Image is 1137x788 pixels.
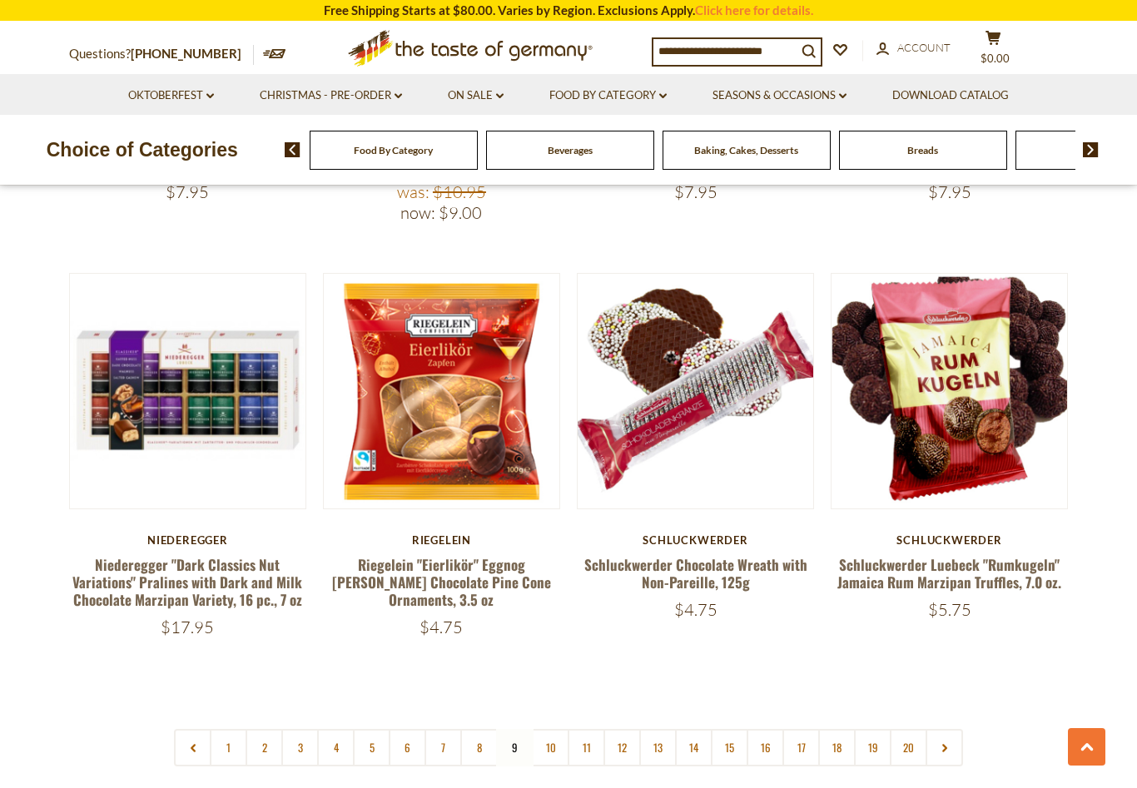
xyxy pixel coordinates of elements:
[353,729,390,766] a: 5
[161,617,214,637] span: $17.95
[832,274,1067,509] img: Schluckwerder Luebeck "Rumkugeln" Jamaica Rum Marzipan Truffles, 7.0 oz.
[818,729,856,766] a: 18
[907,144,938,156] a: Breads
[897,41,951,54] span: Account
[549,87,667,105] a: Food By Category
[69,533,306,547] div: Niederegger
[420,617,463,637] span: $4.75
[674,599,717,620] span: $4.75
[400,202,435,223] label: Now:
[928,599,971,620] span: $5.75
[584,554,807,592] a: Schluckwerder Chocolate Wreath with Non-Pareille, 125g
[439,202,482,223] span: $9.00
[285,142,300,157] img: previous arrow
[928,181,971,202] span: $7.95
[1083,142,1099,157] img: next arrow
[460,729,498,766] a: 8
[332,554,551,611] a: Riegelein "Eierlikör" Eggnog [PERSON_NAME] Chocolate Pine Cone Ornaments, 3.5 oz
[69,43,254,65] p: Questions?
[166,181,209,202] span: $7.95
[389,729,426,766] a: 6
[210,729,247,766] a: 1
[448,87,504,105] a: On Sale
[354,144,433,156] a: Food By Category
[981,52,1010,65] span: $0.00
[568,729,605,766] a: 11
[712,87,847,105] a: Seasons & Occasions
[674,181,717,202] span: $7.95
[578,274,813,509] img: Schluckwerder Chocolate Wreath with Non-Pareille, 125g
[260,87,402,105] a: Christmas - PRE-ORDER
[131,46,241,61] a: [PHONE_NUMBER]
[246,729,283,766] a: 2
[876,39,951,57] a: Account
[639,729,677,766] a: 13
[397,181,429,202] label: Was:
[837,554,1061,592] a: Schluckwerder Luebeck "Rumkugeln" Jamaica Rum Marzipan Truffles, 7.0 oz.
[831,533,1068,547] div: Schluckwerder
[70,274,305,509] img: Niederegger "Dark Classics Nut Variations" Pralines with Dark and Milk Chocolate Marzipan Variety...
[323,533,560,547] div: Riegelein
[577,533,814,547] div: Schluckwerder
[694,144,798,156] a: Baking, Cakes, Desserts
[324,274,559,509] img: Riegelein "Eierlikör" Eggnog Brandy Chocolate Pine Cone Ornaments, 3.5 oz
[968,30,1018,72] button: $0.00
[317,729,355,766] a: 4
[695,2,813,17] a: Click here for details.
[890,729,927,766] a: 20
[128,87,214,105] a: Oktoberfest
[425,729,462,766] a: 7
[433,181,486,202] span: $10.95
[892,87,1009,105] a: Download Catalog
[72,554,302,611] a: Niederegger "Dark Classics Nut Variations" Pralines with Dark and Milk Chocolate Marzipan Variety...
[548,144,593,156] a: Beverages
[675,729,712,766] a: 14
[747,729,784,766] a: 16
[281,729,319,766] a: 3
[854,729,891,766] a: 19
[711,729,748,766] a: 15
[782,729,820,766] a: 17
[532,729,569,766] a: 10
[603,729,641,766] a: 12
